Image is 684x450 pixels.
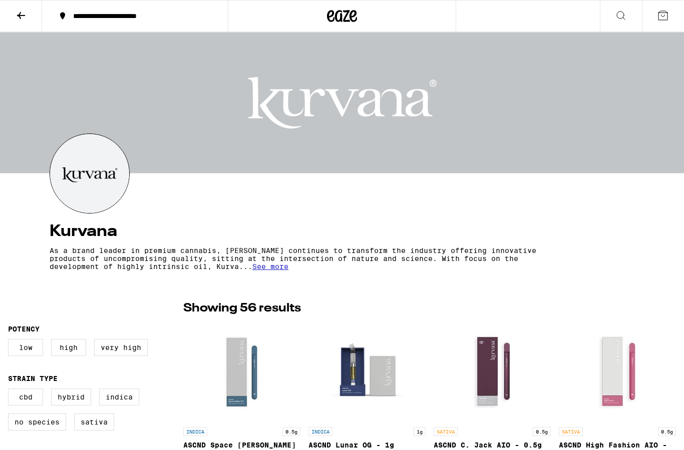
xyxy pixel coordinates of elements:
[99,388,139,405] label: Indica
[434,427,458,436] p: SATIVA
[308,427,332,436] p: INDICA
[74,413,114,430] label: Sativa
[183,300,301,317] p: Showing 56 results
[8,388,43,405] label: CBD
[559,427,583,436] p: SATIVA
[8,325,40,333] legend: Potency
[442,322,542,422] img: Kurvana - ASCND C. Jack AIO - 0.5g
[8,374,58,382] legend: Strain Type
[50,223,634,239] h4: Kurvana
[94,339,148,356] label: Very High
[317,322,417,422] img: Kurvana - ASCND Lunar OG - 1g
[50,134,129,213] img: Kurvana logo
[50,246,546,270] p: As a brand leader in premium cannabis, [PERSON_NAME] continues to transform the industry offering...
[308,441,426,449] p: ASCND Lunar OG - 1g
[51,339,86,356] label: High
[658,427,676,436] p: 0.5g
[8,413,66,430] label: No Species
[192,322,292,422] img: Kurvana - ASCND Space Walker OG AIO - 0.5g
[434,441,551,449] p: ASCND C. Jack AIO - 0.5g
[51,388,91,405] label: Hybrid
[252,262,288,270] span: See more
[414,427,426,436] p: 1g
[8,339,43,356] label: Low
[282,427,300,436] p: 0.5g
[183,427,207,436] p: INDICA
[533,427,551,436] p: 0.5g
[567,322,667,422] img: Kurvana - ASCND High Fashion AIO - 0.5g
